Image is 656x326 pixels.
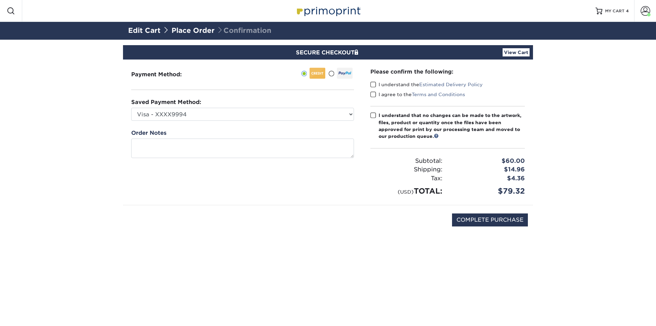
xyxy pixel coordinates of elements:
[172,26,215,35] a: Place Order
[365,165,448,174] div: Shipping:
[605,8,625,14] span: MY CART
[296,49,360,56] span: SECURE CHECKOUT
[370,68,525,76] div: Please confirm the following:
[365,185,448,197] div: TOTAL:
[379,112,525,140] div: I understand that no changes can be made to the artwork, files, product or quantity once the file...
[419,82,483,87] a: Estimated Delivery Policy
[131,71,199,78] h3: Payment Method:
[448,157,530,166] div: $60.00
[131,129,166,137] label: Order Notes
[131,98,201,106] label: Saved Payment Method:
[452,213,528,226] input: COMPLETE PURCHASE
[448,174,530,183] div: $4.36
[365,174,448,183] div: Tax:
[370,91,465,98] label: I agree to the
[217,26,271,35] span: Confirmation
[448,165,530,174] div: $14.96
[412,92,465,97] a: Terms and Conditions
[370,81,483,88] label: I understand the
[128,26,161,35] a: Edit Cart
[503,48,530,56] a: View Cart
[448,185,530,197] div: $79.32
[398,189,414,195] small: (USD)
[626,9,629,13] span: 4
[294,3,362,18] img: Primoprint
[365,157,448,166] div: Subtotal:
